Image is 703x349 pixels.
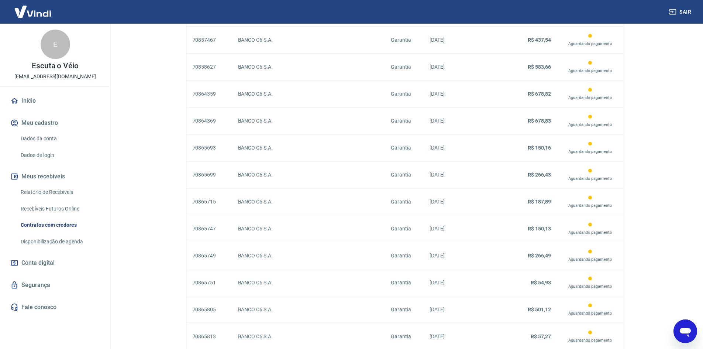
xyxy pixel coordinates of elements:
[430,279,487,287] p: [DATE]
[430,90,487,98] p: [DATE]
[563,256,618,263] p: Aguardando pagamento
[18,185,101,200] a: Relatório de Recebíveis
[563,194,618,209] div: Este contrato ainda não foi processado pois está aguardando o pagamento ser feito na data program...
[9,0,57,23] img: Vindi
[430,306,487,314] p: [DATE]
[9,255,101,271] a: Conta digital
[673,319,697,343] iframe: Botão para abrir a janela de mensagens
[563,59,618,74] div: Este contrato ainda não foi processado pois está aguardando o pagamento ser feito na data program...
[391,63,418,71] p: Garantia
[41,30,70,59] div: E
[528,64,551,70] strong: R$ 583,66
[528,199,551,205] strong: R$ 187,89
[391,306,418,314] p: Garantia
[531,333,551,339] strong: R$ 57,27
[238,225,379,233] p: BANCO C6 S.A.
[528,307,551,312] strong: R$ 501,12
[391,333,418,341] p: Garantia
[563,275,618,290] div: Este contrato ainda não foi processado pois está aguardando o pagamento ser feito na data program...
[238,90,379,98] p: BANCO C6 S.A.
[563,248,618,263] div: Este contrato ainda não foi processado pois está aguardando o pagamento ser feito na data program...
[563,337,618,344] p: Aguardando pagamento
[18,131,101,146] a: Dados da conta
[391,144,418,152] p: Garantia
[193,144,226,152] p: 70865693
[563,41,618,47] p: Aguardando pagamento
[668,5,694,19] button: Sair
[563,202,618,209] p: Aguardando pagamento
[563,122,618,128] p: Aguardando pagamento
[563,148,618,155] p: Aguardando pagamento
[391,225,418,233] p: Garantia
[528,145,551,151] strong: R$ 150,16
[430,117,487,125] p: [DATE]
[193,63,226,71] p: 70858627
[430,198,487,206] p: [DATE]
[563,221,618,236] div: Este contrato ainda não foi processado pois está aguardando o pagamento ser feito na data program...
[391,279,418,287] p: Garantia
[9,115,101,131] button: Meu cadastro
[193,198,226,206] p: 70865715
[193,279,226,287] p: 70865751
[563,140,618,155] div: Este contrato ainda não foi processado pois está aguardando o pagamento ser feito na data program...
[563,68,618,74] p: Aguardando pagamento
[563,32,618,47] div: Este contrato ainda não foi processado pois está aguardando o pagamento ser feito na data program...
[430,252,487,260] p: [DATE]
[18,148,101,163] a: Dados de login
[9,299,101,315] a: Fale conosco
[238,306,379,314] p: BANCO C6 S.A.
[238,63,379,71] p: BANCO C6 S.A.
[391,171,418,179] p: Garantia
[9,93,101,109] a: Início
[391,36,418,44] p: Garantia
[528,118,551,124] strong: R$ 678,83
[9,277,101,293] a: Segurança
[391,117,418,125] p: Garantia
[193,171,226,179] p: 70865699
[18,234,101,249] a: Disponibilização de agenda
[238,252,379,260] p: BANCO C6 S.A.
[563,86,618,101] div: Este contrato ainda não foi processado pois está aguardando o pagamento ser feito na data program...
[430,333,487,341] p: [DATE]
[391,90,418,98] p: Garantia
[193,225,226,233] p: 70865747
[238,279,379,287] p: BANCO C6 S.A.
[238,198,379,206] p: BANCO C6 S.A.
[238,171,379,179] p: BANCO C6 S.A.
[193,36,226,44] p: 70857467
[430,225,487,233] p: [DATE]
[528,37,551,43] strong: R$ 437,54
[563,175,618,182] p: Aguardando pagamento
[563,329,618,344] div: Este contrato ainda não foi processado pois está aguardando o pagamento ser feito na data program...
[528,253,551,259] strong: R$ 266,49
[563,95,618,101] p: Aguardando pagamento
[531,280,551,285] strong: R$ 54,93
[563,283,618,290] p: Aguardando pagamento
[193,306,226,314] p: 70865805
[193,333,226,341] p: 70865813
[430,36,487,44] p: [DATE]
[32,62,79,70] p: Escuta o Véio
[9,168,101,185] button: Meus recebíveis
[238,333,379,341] p: BANCO C6 S.A.
[238,144,379,152] p: BANCO C6 S.A.
[18,201,101,216] a: Recebíveis Futuros Online
[430,144,487,152] p: [DATE]
[18,218,101,233] a: Contratos com credores
[528,226,551,232] strong: R$ 150,13
[563,302,618,317] div: Este contrato ainda não foi processado pois está aguardando o pagamento ser feito na data program...
[528,91,551,97] strong: R$ 678,82
[193,90,226,98] p: 70864359
[391,198,418,206] p: Garantia
[563,113,618,128] div: Este contrato ainda não foi processado pois está aguardando o pagamento ser feito na data program...
[193,252,226,260] p: 70865749
[391,252,418,260] p: Garantia
[563,229,618,236] p: Aguardando pagamento
[430,171,487,179] p: [DATE]
[528,172,551,178] strong: R$ 266,43
[563,310,618,317] p: Aguardando pagamento
[193,117,226,125] p: 70864369
[430,63,487,71] p: [DATE]
[238,117,379,125] p: BANCO C6 S.A.
[14,73,96,81] p: [EMAIL_ADDRESS][DOMAIN_NAME]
